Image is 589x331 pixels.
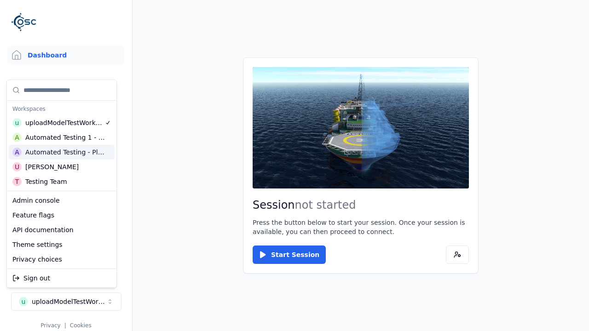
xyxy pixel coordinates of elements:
div: Admin console [9,193,115,208]
div: Sign out [9,271,115,285]
div: [PERSON_NAME] [25,162,79,171]
div: Automated Testing 1 - Playwright [25,133,105,142]
div: Suggestions [7,80,116,191]
div: uploadModelTestWorkspace [25,118,104,127]
div: u [12,118,22,127]
div: Privacy choices [9,252,115,267]
div: Workspaces [9,103,115,115]
div: Feature flags [9,208,115,223]
div: A [12,148,22,157]
div: A [12,133,22,142]
div: U [12,162,22,171]
div: Suggestions [7,191,116,268]
div: Theme settings [9,237,115,252]
div: Suggestions [7,269,116,287]
div: Testing Team [25,177,67,186]
div: Automated Testing - Playwright [25,148,105,157]
div: API documentation [9,223,115,237]
div: T [12,177,22,186]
